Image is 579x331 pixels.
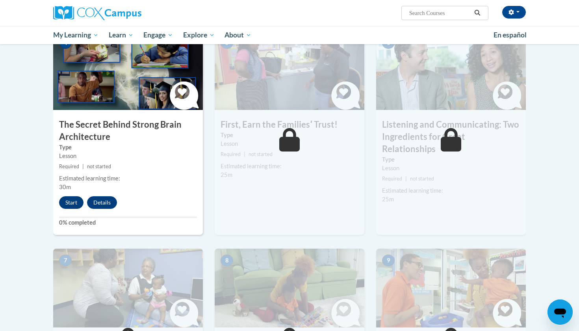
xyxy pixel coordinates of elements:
a: En español [488,27,532,43]
a: Explore [178,26,220,44]
a: Cox Campus [53,6,203,20]
span: 25m [382,196,394,203]
span: 8 [221,255,233,266]
img: Course Image [53,249,203,327]
span: | [405,176,407,182]
img: Cox Campus [53,6,141,20]
span: not started [410,176,434,182]
span: Required [382,176,402,182]
span: Required [59,164,79,169]
span: 30m [59,184,71,190]
div: Lesson [59,152,197,160]
label: 0% completed [59,218,197,227]
div: Estimated learning time: [221,162,358,171]
button: Search [471,8,483,18]
span: 9 [382,255,395,266]
a: About [220,26,257,44]
button: Details [87,196,117,209]
div: Estimated learning time: [382,186,520,195]
input: Search Courses [408,8,471,18]
span: My Learning [53,30,98,40]
span: 7 [59,255,72,266]
span: Engage [143,30,173,40]
span: 25m [221,171,232,178]
span: not started [249,151,273,157]
h3: The Secret Behind Strong Brain Architecture [53,119,203,143]
iframe: Button to launch messaging window [547,299,573,325]
h3: Listening and Communicating: Two Ingredients for Great Relationships [376,119,526,155]
a: My Learning [48,26,104,44]
h3: First, Earn the Familiesʹ Trust! [215,119,364,131]
img: Course Image [376,31,526,110]
span: En español [494,31,527,39]
label: Type [221,131,358,139]
img: Course Image [376,249,526,327]
img: Course Image [215,249,364,327]
span: | [244,151,245,157]
div: Estimated learning time: [59,174,197,183]
button: Start [59,196,84,209]
span: not started [87,164,111,169]
label: Type [59,143,197,152]
span: | [82,164,84,169]
img: Course Image [215,31,364,110]
label: Type [382,155,520,164]
span: Learn [109,30,134,40]
a: Engage [138,26,178,44]
span: About [225,30,251,40]
img: Course Image [53,31,203,110]
button: Account Settings [502,6,526,19]
div: Lesson [382,164,520,173]
div: Main menu [41,26,538,44]
span: Required [221,151,241,157]
span: Explore [183,30,215,40]
a: Learn [104,26,139,44]
div: Lesson [221,139,358,148]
